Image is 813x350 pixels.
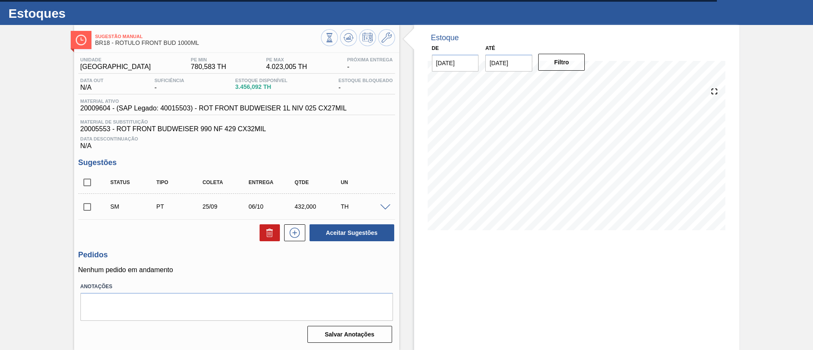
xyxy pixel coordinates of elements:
div: Pedido de Transferência [154,203,205,210]
input: dd/mm/yyyy [432,55,479,72]
span: Data Descontinuação [80,136,393,141]
div: Entrega [246,179,298,185]
span: 4.023,005 TH [266,63,307,71]
label: De [432,45,439,51]
span: 780,583 TH [191,63,226,71]
span: BR18 - RÓTULO FRONT BUD 1000ML [95,40,321,46]
button: Salvar Anotações [307,326,392,343]
h3: Sugestões [78,158,395,167]
h3: Pedidos [78,251,395,259]
label: Anotações [80,281,393,293]
span: [GEOGRAPHIC_DATA] [80,63,151,71]
span: Material de Substituição [80,119,393,124]
div: 06/10/2025 [246,203,298,210]
button: Ir ao Master Data / Geral [378,29,395,46]
span: Estoque Bloqueado [338,78,393,83]
div: - [336,78,395,91]
span: Próxima Entrega [347,57,393,62]
span: Estoque Disponível [235,78,288,83]
span: PE MAX [266,57,307,62]
div: N/A [78,133,395,150]
div: Qtde [293,179,344,185]
div: - [345,57,395,71]
span: Sugestão Manual [95,34,321,39]
div: Sugestão Manual [108,203,160,210]
button: Programar Estoque [359,29,376,46]
p: Nenhum pedido em andamento [78,266,395,274]
div: Coleta [200,179,252,185]
div: - [152,78,186,91]
h1: Estoques [8,8,159,18]
div: Status [108,179,160,185]
span: 20009604 - (SAP Legado: 40015503) - ROT FRONT BUDWEISER 1L NIV 025 CX27MIL [80,105,347,112]
div: Tipo [154,179,205,185]
span: 3.456,092 TH [235,84,288,90]
div: Estoque [431,33,459,42]
button: Filtro [538,54,585,71]
div: Nova sugestão [280,224,305,241]
div: 432,000 [293,203,344,210]
button: Visão Geral dos Estoques [321,29,338,46]
span: 20005553 - ROT FRONT BUDWEISER 990 NF 429 CX32MIL [80,125,393,133]
span: Unidade [80,57,151,62]
button: Atualizar Gráfico [340,29,357,46]
input: dd/mm/yyyy [485,55,532,72]
div: 25/09/2025 [200,203,252,210]
span: PE MIN [191,57,226,62]
span: Suficiência [155,78,184,83]
div: TH [339,203,390,210]
span: Data out [80,78,104,83]
div: UN [339,179,390,185]
div: Aceitar Sugestões [305,223,395,242]
label: Até [485,45,495,51]
button: Aceitar Sugestões [310,224,394,241]
div: Excluir Sugestões [255,224,280,241]
span: Material ativo [80,99,347,104]
div: N/A [78,78,106,91]
img: Ícone [76,35,86,45]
